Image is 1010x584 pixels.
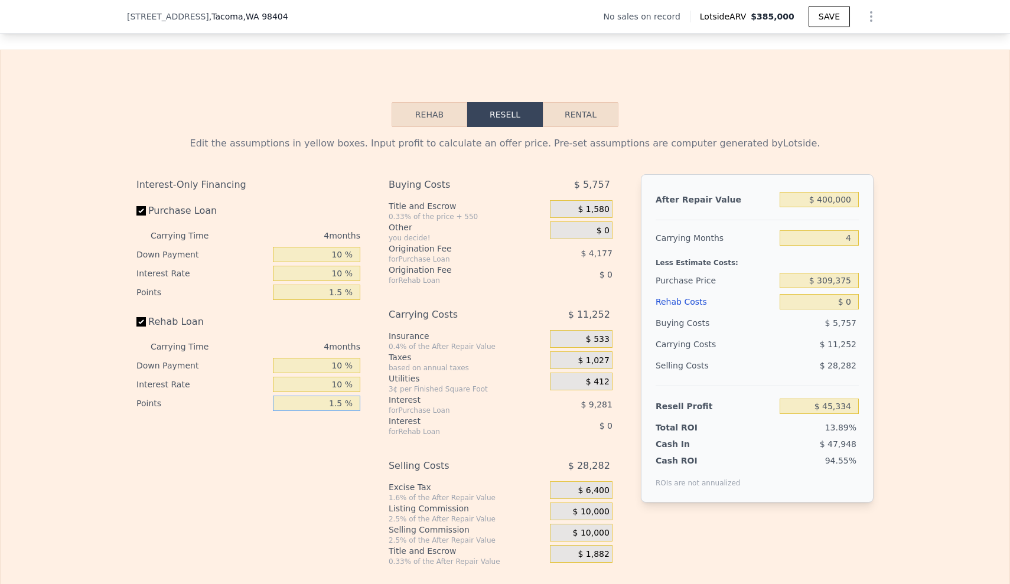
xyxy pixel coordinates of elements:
button: Resell [467,102,543,127]
div: Title and Escrow [389,200,545,212]
div: you decide! [389,233,545,243]
span: [STREET_ADDRESS] [127,11,209,22]
div: Buying Costs [389,174,520,195]
div: 4 months [232,337,360,356]
div: Interest [389,394,520,406]
span: $ 28,282 [568,455,610,477]
div: Points [136,394,268,413]
span: $ 10,000 [573,528,610,539]
div: Carrying Costs [656,334,729,355]
div: 4 months [232,226,360,245]
span: $ 4,177 [581,249,612,258]
span: $ 6,400 [578,485,609,496]
div: Points [136,283,268,302]
div: Purchase Price [656,270,775,291]
div: Cash In [656,438,729,450]
span: $ 0 [597,226,610,236]
div: ROIs are not annualized [656,466,741,488]
span: $ 533 [586,334,610,345]
span: $ 11,252 [568,304,610,325]
div: Excise Tax [389,481,545,493]
div: Resell Profit [656,396,775,417]
span: Lotside ARV [700,11,751,22]
div: Selling Costs [656,355,775,376]
div: 0.33% of the price + 550 [389,212,545,221]
div: Listing Commission [389,503,545,514]
div: 2.5% of the After Repair Value [389,536,545,545]
button: Rental [543,102,618,127]
span: $ 28,282 [820,361,856,370]
div: Interest-Only Financing [136,174,360,195]
div: Utilities [389,373,545,384]
div: Carrying Months [656,227,775,249]
div: Interest Rate [136,375,268,394]
span: $ 9,281 [581,400,612,409]
span: $385,000 [751,12,794,21]
div: Carrying Time [151,337,227,356]
div: Edit the assumptions in yellow boxes. Input profit to calculate an offer price. Pre-set assumptio... [136,136,874,151]
span: $ 1,027 [578,355,609,366]
div: 2.5% of the After Repair Value [389,514,545,524]
div: Origination Fee [389,264,520,276]
span: $ 47,948 [820,439,856,449]
button: Rehab [392,102,467,127]
div: Carrying Time [151,226,227,245]
div: 0.4% of the After Repair Value [389,342,545,351]
div: Less Estimate Costs: [656,249,859,270]
span: $ 1,882 [578,549,609,560]
div: Rehab Costs [656,291,775,312]
button: SAVE [809,6,850,27]
label: Rehab Loan [136,311,268,332]
div: Cash ROI [656,455,741,466]
div: for Purchase Loan [389,406,520,415]
div: Interest [389,415,520,427]
div: for Rehab Loan [389,427,520,436]
span: 94.55% [825,456,856,465]
div: Selling Commission [389,524,545,536]
span: $ 0 [600,421,612,430]
div: Buying Costs [656,312,775,334]
div: 0.33% of the After Repair Value [389,557,545,566]
div: Carrying Costs [389,304,520,325]
div: Interest Rate [136,264,268,283]
span: , WA 98404 [243,12,288,21]
div: Taxes [389,351,545,363]
div: Down Payment [136,356,268,375]
div: Origination Fee [389,243,520,255]
div: Total ROI [656,422,729,433]
span: $ 1,580 [578,204,609,215]
span: $ 5,757 [825,318,856,328]
button: Show Options [859,5,883,28]
div: Selling Costs [389,455,520,477]
span: $ 412 [586,377,610,387]
div: After Repair Value [656,189,775,210]
input: Rehab Loan [136,317,146,327]
span: $ 11,252 [820,340,856,349]
div: 1.6% of the After Repair Value [389,493,545,503]
span: $ 0 [600,270,612,279]
div: Other [389,221,545,233]
div: for Purchase Loan [389,255,520,264]
input: Purchase Loan [136,206,146,216]
div: Title and Escrow [389,545,545,557]
span: $ 5,757 [574,174,610,195]
span: $ 10,000 [573,507,610,517]
label: Purchase Loan [136,200,268,221]
div: 3¢ per Finished Square Foot [389,384,545,394]
span: 13.89% [825,423,856,432]
div: for Rehab Loan [389,276,520,285]
span: , Tacoma [209,11,288,22]
div: based on annual taxes [389,363,545,373]
div: No sales on record [604,11,690,22]
div: Insurance [389,330,545,342]
div: Down Payment [136,245,268,264]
